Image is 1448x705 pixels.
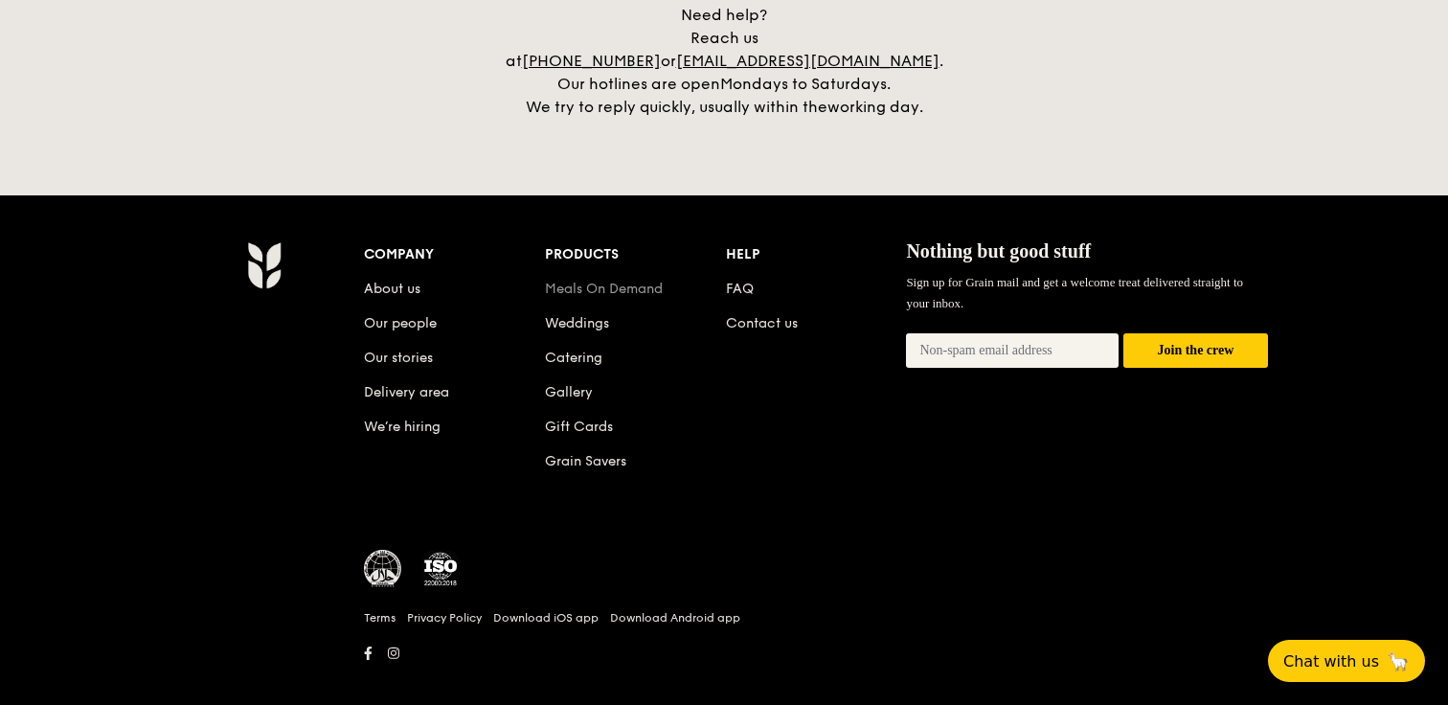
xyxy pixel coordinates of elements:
[726,315,798,331] a: Contact us
[522,52,661,70] a: [PHONE_NUMBER]
[545,241,726,268] div: Products
[906,333,1119,368] input: Non-spam email address
[364,384,449,400] a: Delivery area
[827,98,923,116] span: working day.
[493,610,599,625] a: Download iOS app
[247,241,281,289] img: AYc88T3wAAAABJRU5ErkJggg==
[545,350,602,366] a: Catering
[545,281,663,297] a: Meals On Demand
[545,453,626,469] a: Grain Savers
[610,610,740,625] a: Download Android app
[364,610,396,625] a: Terms
[906,275,1243,310] span: Sign up for Grain mail and get a welcome treat delivered straight to your inbox.
[485,4,963,119] div: Need help? Reach us at or . Our hotlines are open We try to reply quickly, usually within the
[676,52,939,70] a: [EMAIL_ADDRESS][DOMAIN_NAME]
[726,281,754,297] a: FAQ
[364,281,420,297] a: About us
[720,75,891,93] span: Mondays to Saturdays.
[545,419,613,435] a: Gift Cards
[364,550,402,588] img: MUIS Halal Certified
[407,610,482,625] a: Privacy Policy
[172,667,1276,682] h6: Revision
[545,384,593,400] a: Gallery
[364,241,545,268] div: Company
[906,240,1091,262] span: Nothing but good stuff
[364,350,433,366] a: Our stories
[364,419,441,435] a: We’re hiring
[364,315,437,331] a: Our people
[1387,650,1410,672] span: 🦙
[1283,652,1379,671] span: Chat with us
[1268,640,1425,682] button: Chat with us🦙
[1123,333,1268,369] button: Join the crew
[726,241,907,268] div: Help
[545,315,609,331] a: Weddings
[421,550,460,588] img: ISO Certified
